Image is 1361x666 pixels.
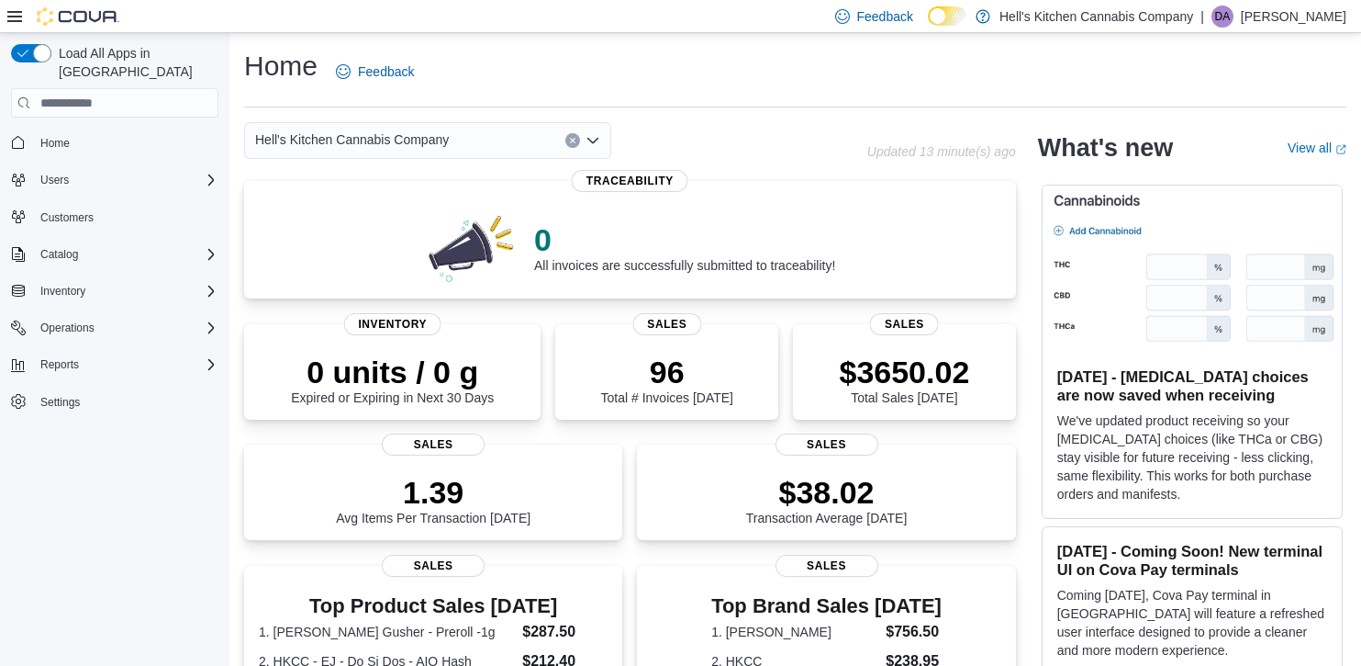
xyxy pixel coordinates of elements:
[1057,367,1327,404] h3: [DATE] - [MEDICAL_DATA] choices are now saved when receiving
[33,132,77,154] a: Home
[775,555,878,577] span: Sales
[244,48,318,85] h1: Home
[40,357,79,372] span: Reports
[40,210,94,225] span: Customers
[522,621,608,643] dd: $287.50
[870,313,939,335] span: Sales
[839,354,969,405] div: Total Sales [DATE]
[867,144,1016,159] p: Updated 13 minute(s) ago
[1215,6,1231,28] span: DA
[4,352,226,378] button: Reports
[565,133,580,148] button: Clear input
[839,354,969,390] p: $3650.02
[33,130,218,153] span: Home
[329,53,421,90] a: Feedback
[1057,412,1327,503] p: We've updated product receiving so your [MEDICAL_DATA] choices (like THCa or CBG) stay visible fo...
[33,280,93,302] button: Inventory
[1241,6,1346,28] p: [PERSON_NAME]
[746,474,908,511] p: $38.02
[1038,133,1173,163] h2: What's new
[33,280,218,302] span: Inventory
[11,121,218,463] nav: Complex example
[4,129,226,155] button: Home
[33,391,87,413] a: Settings
[291,354,494,405] div: Expired or Expiring in Next 30 Days
[37,7,119,26] img: Cova
[4,242,226,267] button: Catalog
[857,7,913,26] span: Feedback
[928,26,929,27] span: Dark Mode
[33,317,218,339] span: Operations
[33,354,86,376] button: Reports
[382,555,485,577] span: Sales
[259,595,608,617] h3: Top Product Sales [DATE]
[33,169,76,191] button: Users
[40,136,70,151] span: Home
[4,167,226,193] button: Users
[291,354,494,390] p: 0 units / 0 g
[33,390,218,413] span: Settings
[886,621,942,643] dd: $756.50
[358,62,414,81] span: Feedback
[40,321,95,335] span: Operations
[601,354,733,405] div: Total # Invoices [DATE]
[586,133,600,148] button: Open list of options
[382,434,485,456] span: Sales
[33,354,218,376] span: Reports
[4,315,226,341] button: Operations
[51,44,218,81] span: Load All Apps in [GEOGRAPHIC_DATA]
[1288,141,1346,155] a: View allExternal link
[424,210,519,284] img: 0
[343,313,441,335] span: Inventory
[632,313,701,335] span: Sales
[33,317,102,339] button: Operations
[33,207,101,229] a: Customers
[4,204,226,231] button: Customers
[746,474,908,525] div: Transaction Average [DATE]
[775,434,878,456] span: Sales
[928,6,966,26] input: Dark Mode
[336,474,530,525] div: Avg Items Per Transaction [DATE]
[40,284,85,299] span: Inventory
[255,129,449,151] span: Hell's Kitchen Cannabis Company
[711,623,878,641] dt: 1. [PERSON_NAME]
[999,6,1193,28] p: Hell's Kitchen Cannabis Company
[1335,144,1346,155] svg: External link
[33,206,218,229] span: Customers
[33,169,218,191] span: Users
[572,170,688,192] span: Traceability
[4,389,226,415] button: Settings
[534,221,835,258] p: 0
[40,247,78,262] span: Catalog
[1057,542,1327,579] h3: [DATE] - Coming Soon! New terminal UI on Cova Pay terminals
[1057,586,1327,660] p: Coming [DATE], Cova Pay terminal in [GEOGRAPHIC_DATA] will feature a refreshed user interface des...
[1211,6,1233,28] div: Destiny Adams
[534,221,835,273] div: All invoices are successfully submitted to traceability!
[336,474,530,511] p: 1.39
[40,173,69,187] span: Users
[601,354,733,390] p: 96
[4,278,226,304] button: Inventory
[259,623,515,641] dt: 1. [PERSON_NAME] Gusher - Preroll -1g
[40,395,80,410] span: Settings
[33,243,218,265] span: Catalog
[711,595,942,617] h3: Top Brand Sales [DATE]
[1200,6,1204,28] p: |
[33,243,85,265] button: Catalog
